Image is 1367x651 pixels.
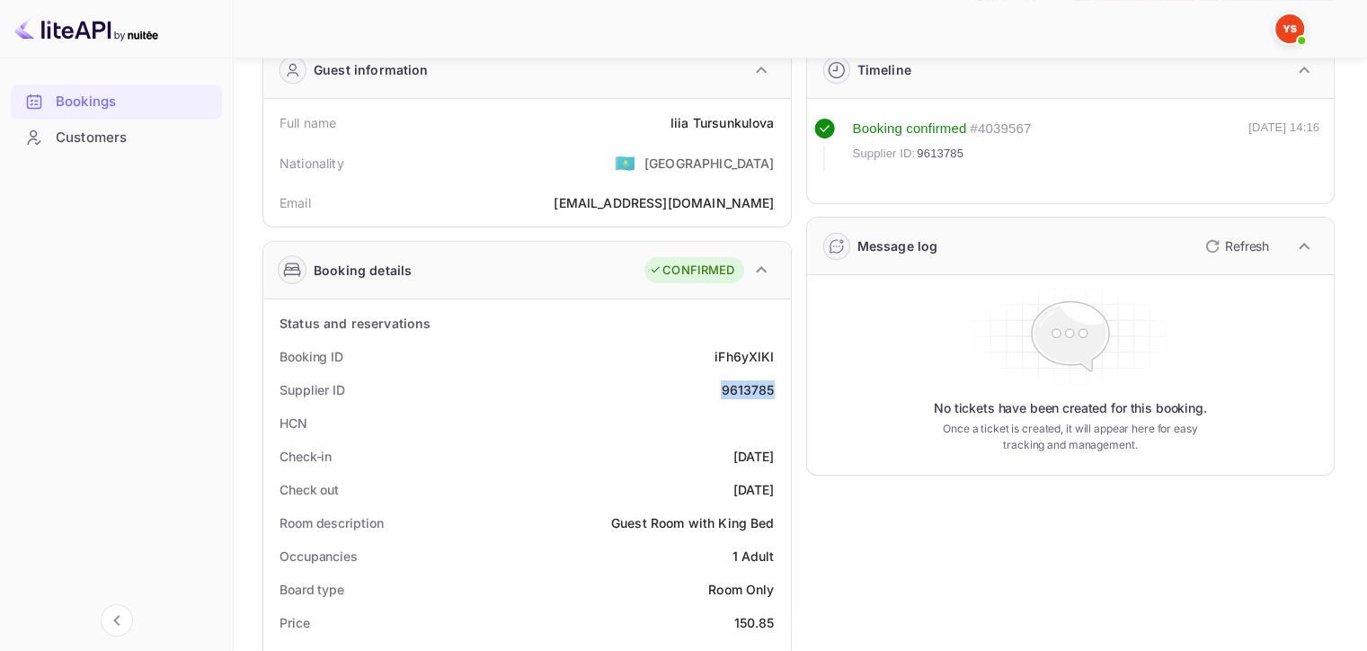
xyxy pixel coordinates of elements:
div: Guest Room with King Bed [611,513,775,532]
div: 150.85 [734,613,775,632]
div: Room Only [708,580,774,599]
div: Board type [280,580,344,599]
div: [GEOGRAPHIC_DATA] [644,154,775,173]
div: Booking ID [280,347,343,366]
div: Full name [280,113,336,132]
span: Supplier ID: [853,145,916,163]
div: Email [280,193,311,212]
div: Check-in [280,447,332,466]
div: CONFIRMED [649,262,734,280]
div: [DATE] [733,480,775,499]
div: [EMAIL_ADDRESS][DOMAIN_NAME] [554,193,774,212]
div: # 4039567 [970,119,1031,139]
a: Bookings [11,85,222,118]
img: LiteAPI logo [14,14,158,43]
div: HCN [280,414,307,433]
img: Yandex Support [1275,14,1304,43]
div: Customers [56,128,213,148]
div: Bookings [11,85,222,120]
div: Occupancies [280,547,358,566]
div: Iiia Tursunkulova [670,113,775,132]
div: 1 Adult [732,547,774,566]
div: Status and reservations [280,314,431,333]
div: Timeline [857,60,911,79]
div: Room description [280,513,383,532]
p: No tickets have been created for this booking. [934,399,1207,417]
div: Nationality [280,154,344,173]
button: Refresh [1194,232,1276,261]
div: [DATE] [733,447,775,466]
p: Once a ticket is created, it will appear here for easy tracking and management. [929,421,1212,453]
div: Bookings [56,92,213,112]
div: Check out [280,480,339,499]
div: Message log [857,236,938,255]
span: 9613785 [917,145,963,163]
span: United States [615,147,635,179]
div: Price [280,613,310,632]
p: Refresh [1225,236,1269,255]
div: Customers [11,120,222,156]
div: Booking confirmed [853,119,967,139]
a: Customers [11,120,222,154]
div: [DATE] 14:16 [1248,119,1319,171]
div: 9613785 [721,380,774,399]
button: Collapse navigation [101,604,133,637]
div: Guest information [314,60,429,79]
div: Booking details [314,261,412,280]
div: iFh6yXlKI [715,347,774,366]
div: Supplier ID [280,380,345,399]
